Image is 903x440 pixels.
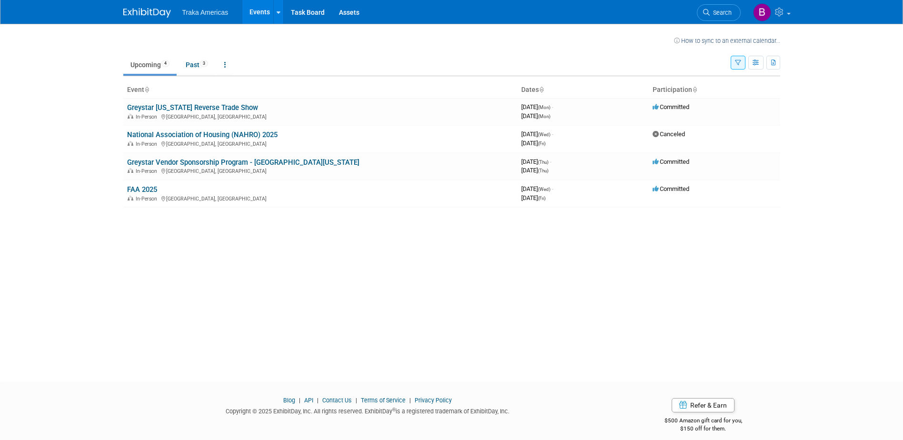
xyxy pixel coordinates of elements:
span: [DATE] [521,185,553,192]
span: Committed [653,158,689,165]
a: Terms of Service [361,397,406,404]
span: [DATE] [521,103,553,110]
span: - [552,130,553,138]
span: [DATE] [521,158,551,165]
span: (Mon) [538,105,550,110]
a: Greystar [US_STATE] Reverse Trade Show [127,103,258,112]
a: Blog [283,397,295,404]
img: In-Person Event [128,168,133,173]
span: 4 [161,60,169,67]
div: Copyright © 2025 ExhibitDay, Inc. All rights reserved. ExhibitDay is a registered trademark of Ex... [123,405,613,416]
span: (Fri) [538,141,546,146]
span: In-Person [136,114,160,120]
div: [GEOGRAPHIC_DATA], [GEOGRAPHIC_DATA] [127,112,514,120]
span: (Wed) [538,132,550,137]
span: Search [710,9,732,16]
span: [DATE] [521,140,546,147]
span: Traka Americas [182,9,228,16]
span: (Mon) [538,114,550,119]
span: [DATE] [521,130,553,138]
div: $150 off for them. [626,425,780,433]
span: - [552,103,553,110]
sup: ® [392,407,396,412]
span: Committed [653,103,689,110]
a: Sort by Start Date [539,86,544,93]
span: - [552,185,553,192]
span: | [407,397,413,404]
span: | [353,397,359,404]
a: Contact Us [322,397,352,404]
a: FAA 2025 [127,185,157,194]
span: (Thu) [538,160,548,165]
a: How to sync to an external calendar... [674,37,780,44]
span: Committed [653,185,689,192]
th: Event [123,82,517,98]
img: In-Person Event [128,196,133,200]
a: Sort by Participation Type [692,86,697,93]
img: ExhibitDay [123,8,171,18]
a: Greystar Vendor Sponsorship Program - [GEOGRAPHIC_DATA][US_STATE] [127,158,359,167]
span: (Fri) [538,196,546,201]
img: In-Person Event [128,141,133,146]
img: In-Person Event [128,114,133,119]
span: Canceled [653,130,685,138]
a: Search [697,4,741,21]
span: In-Person [136,196,160,202]
img: Brooke Fiore [753,3,771,21]
span: [DATE] [521,112,550,120]
span: | [315,397,321,404]
div: $500 Amazon gift card for you, [626,410,780,432]
a: Upcoming4 [123,56,177,74]
a: National Association of Housing (NAHRO) 2025 [127,130,278,139]
a: Sort by Event Name [144,86,149,93]
span: [DATE] [521,167,548,174]
a: Refer & Earn [672,398,734,412]
a: Past3 [179,56,215,74]
div: [GEOGRAPHIC_DATA], [GEOGRAPHIC_DATA] [127,194,514,202]
span: (Wed) [538,187,550,192]
div: [GEOGRAPHIC_DATA], [GEOGRAPHIC_DATA] [127,140,514,147]
th: Dates [517,82,649,98]
span: In-Person [136,168,160,174]
th: Participation [649,82,780,98]
span: - [550,158,551,165]
span: [DATE] [521,194,546,201]
a: Privacy Policy [415,397,452,404]
span: 3 [200,60,208,67]
a: API [304,397,313,404]
span: In-Person [136,141,160,147]
span: (Thu) [538,168,548,173]
div: [GEOGRAPHIC_DATA], [GEOGRAPHIC_DATA] [127,167,514,174]
span: | [297,397,303,404]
